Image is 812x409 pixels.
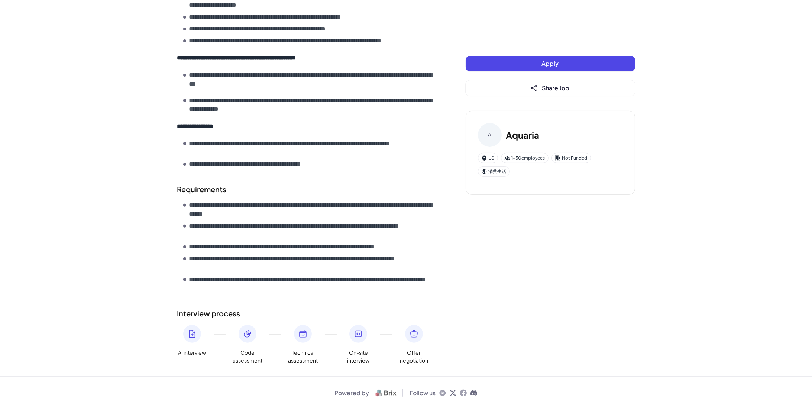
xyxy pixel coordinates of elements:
[478,153,498,163] div: US
[551,153,591,163] div: Not Funded
[542,84,570,92] span: Share Job
[343,349,373,364] span: On-site interview
[335,389,369,397] span: Powered by
[399,349,429,364] span: Offer negotiation
[410,389,436,397] span: Follow us
[501,153,549,163] div: 1-50 employees
[478,166,510,177] div: 消费生活
[466,56,635,71] button: Apply
[372,389,399,397] img: logo
[178,349,206,357] span: AI interview
[466,80,635,96] button: Share Job
[506,128,540,142] h3: Aquaria
[288,349,318,364] span: Technical assessment
[177,308,436,319] h2: Interview process
[233,349,262,364] span: Code assessment
[177,184,436,195] h2: Requirements
[478,123,502,147] div: A
[542,59,559,67] span: Apply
